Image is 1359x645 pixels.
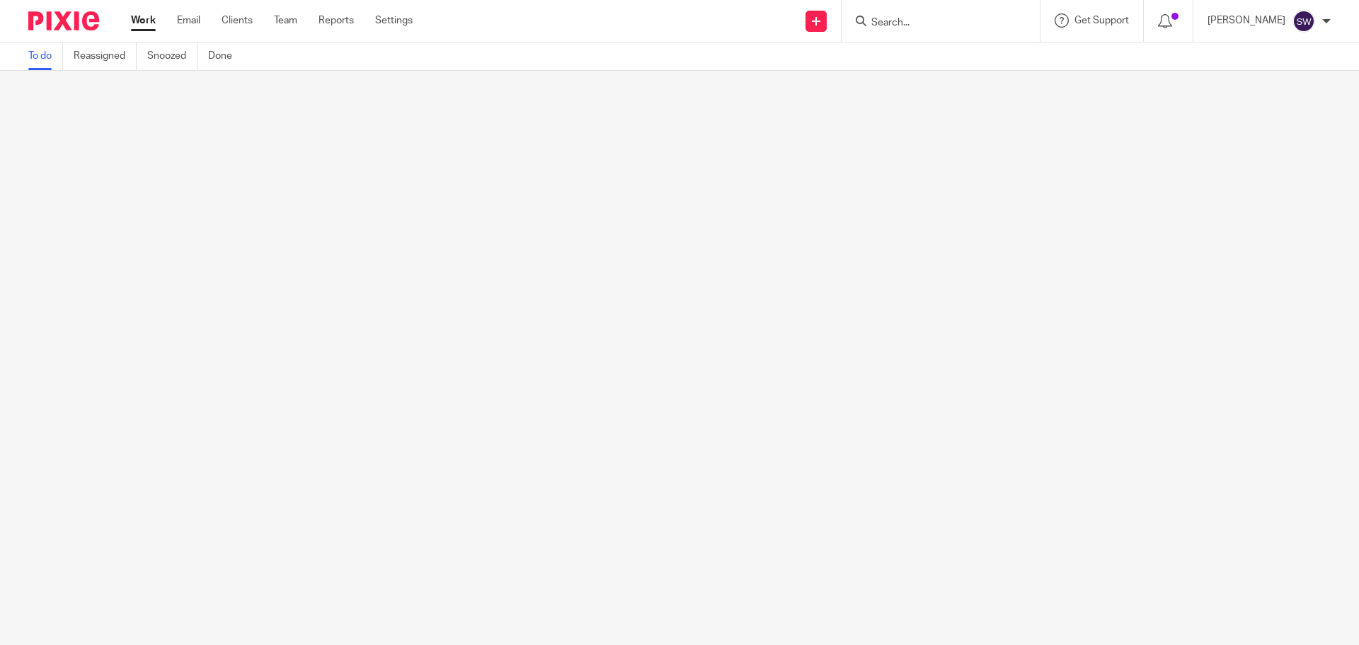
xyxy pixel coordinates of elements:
[1292,10,1315,33] img: svg%3E
[28,42,63,70] a: To do
[147,42,197,70] a: Snoozed
[177,13,200,28] a: Email
[274,13,297,28] a: Team
[208,42,243,70] a: Done
[222,13,253,28] a: Clients
[870,17,997,30] input: Search
[74,42,137,70] a: Reassigned
[28,11,99,30] img: Pixie
[131,13,156,28] a: Work
[1208,13,1285,28] p: [PERSON_NAME]
[1074,16,1129,25] span: Get Support
[319,13,354,28] a: Reports
[375,13,413,28] a: Settings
